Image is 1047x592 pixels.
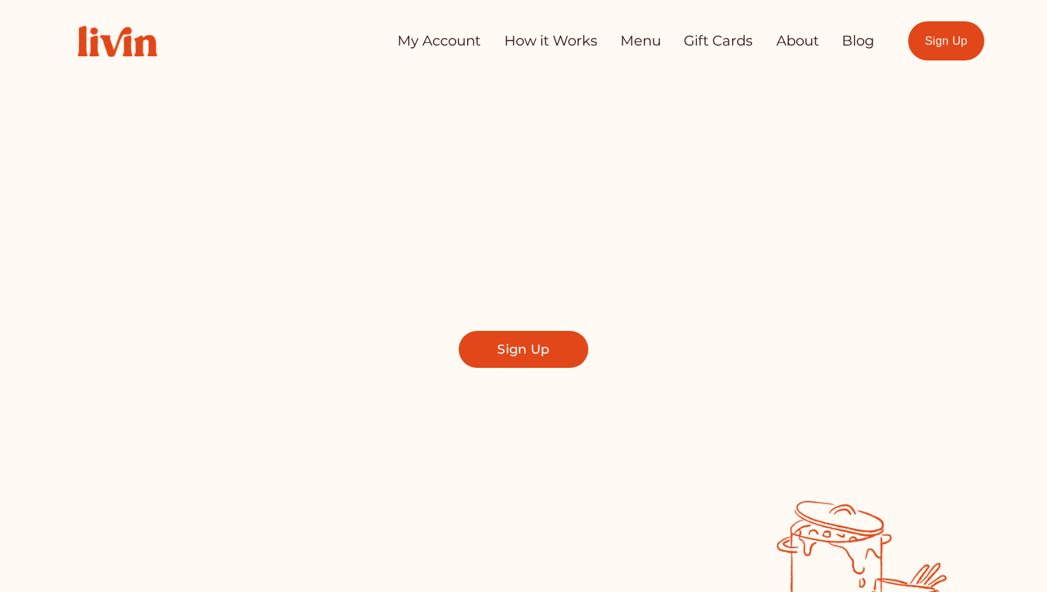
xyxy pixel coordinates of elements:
a: Sign Up [908,21,984,60]
a: Menu [620,27,661,55]
a: Gift Cards [684,27,753,55]
span: Find a local chef who prepares customized, healthy meals in your kitchen [289,240,758,302]
span: Take Back Your Evenings [224,148,823,217]
a: My Account [397,27,481,55]
a: Blog [842,27,875,55]
a: About [776,27,819,55]
img: Livin [63,11,172,72]
a: How it Works [504,27,598,55]
a: Sign Up [459,331,588,368]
